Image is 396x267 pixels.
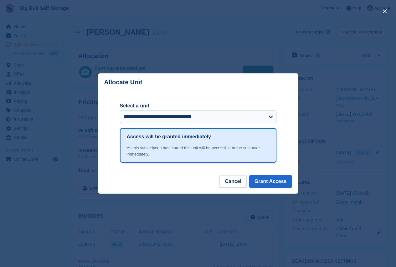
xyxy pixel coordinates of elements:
[104,79,142,86] p: Allocate Unit
[120,102,276,110] label: Select a unit
[219,175,246,188] button: Cancel
[380,6,390,16] button: close
[127,145,270,157] div: As this subscription has started this unit will be accessible to the customer immediately.
[127,133,211,141] h1: Access will be granted immediately
[249,175,292,188] button: Grant Access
